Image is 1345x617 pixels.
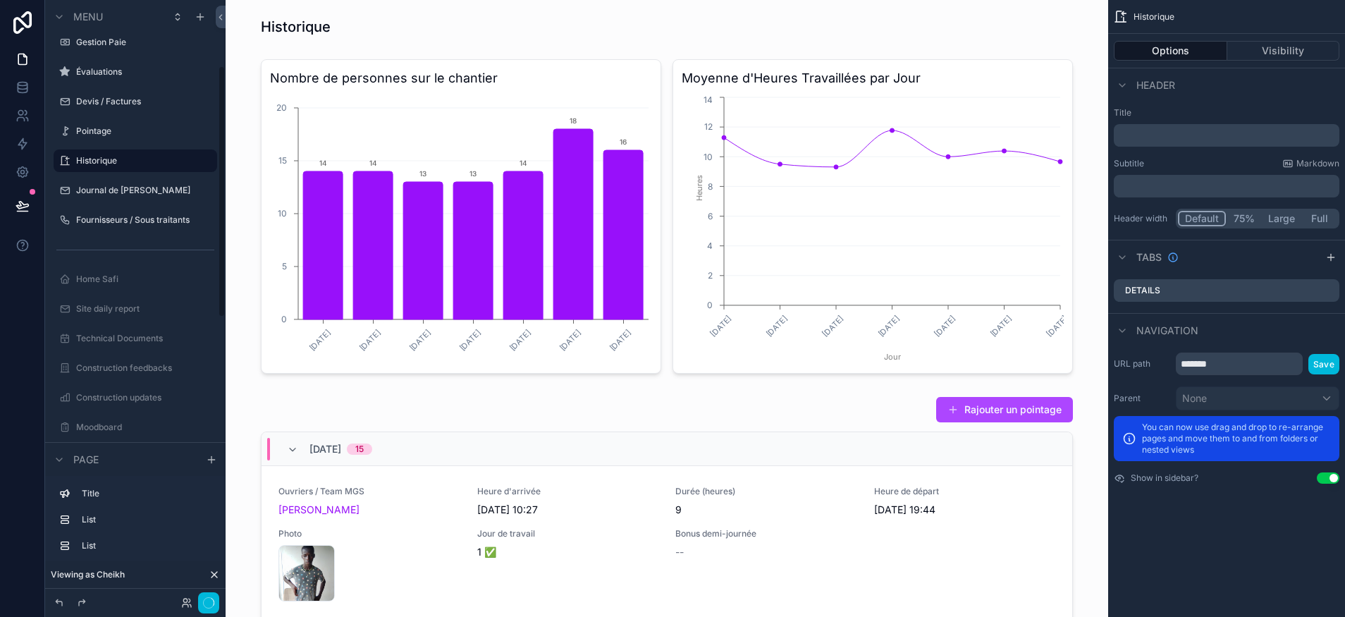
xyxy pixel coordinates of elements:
[1131,472,1198,484] label: Show in sidebar?
[1226,211,1262,226] button: 75%
[76,422,209,433] label: Moodboard
[76,185,209,196] label: Journal de [PERSON_NAME]
[1125,285,1160,296] label: Details
[355,444,364,455] div: 15
[82,540,206,551] label: List
[1282,158,1339,169] a: Markdown
[76,126,209,137] label: Pointage
[1114,358,1170,369] label: URL path
[1178,211,1226,226] button: Default
[1134,11,1174,23] span: Historique
[76,37,209,48] label: Gestion Paie
[1114,124,1339,147] div: scrollable content
[1136,78,1175,92] span: Header
[1114,213,1170,224] label: Header width
[1176,386,1339,410] button: None
[76,333,209,344] label: Technical Documents
[73,453,99,467] span: Page
[76,96,209,107] label: Devis / Factures
[1114,158,1144,169] label: Subtitle
[1114,41,1227,61] button: Options
[73,10,103,24] span: Menu
[76,274,209,285] label: Home Safi
[51,569,125,580] span: Viewing as Cheikh
[1114,175,1339,197] div: scrollable content
[1301,211,1337,226] button: Full
[76,155,209,166] label: Historique
[45,476,226,571] div: scrollable content
[76,362,209,374] label: Construction feedbacks
[309,442,341,456] span: [DATE]
[76,392,209,403] label: Construction updates
[1114,393,1170,404] label: Parent
[1136,324,1198,338] span: Navigation
[1182,391,1207,405] span: None
[1136,250,1162,264] span: Tabs
[1142,422,1331,456] p: You can now use drag and drop to re-arrange pages and move them to and from folders or nested views
[1308,354,1339,374] button: Save
[76,66,209,78] label: Évaluations
[82,514,206,525] label: List
[1262,211,1301,226] button: Large
[1114,107,1339,118] label: Title
[76,303,209,314] label: Site daily report
[82,488,206,499] label: Title
[1227,41,1340,61] button: Visibility
[76,214,209,226] label: Fournisseurs / Sous traitants
[1296,158,1339,169] span: Markdown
